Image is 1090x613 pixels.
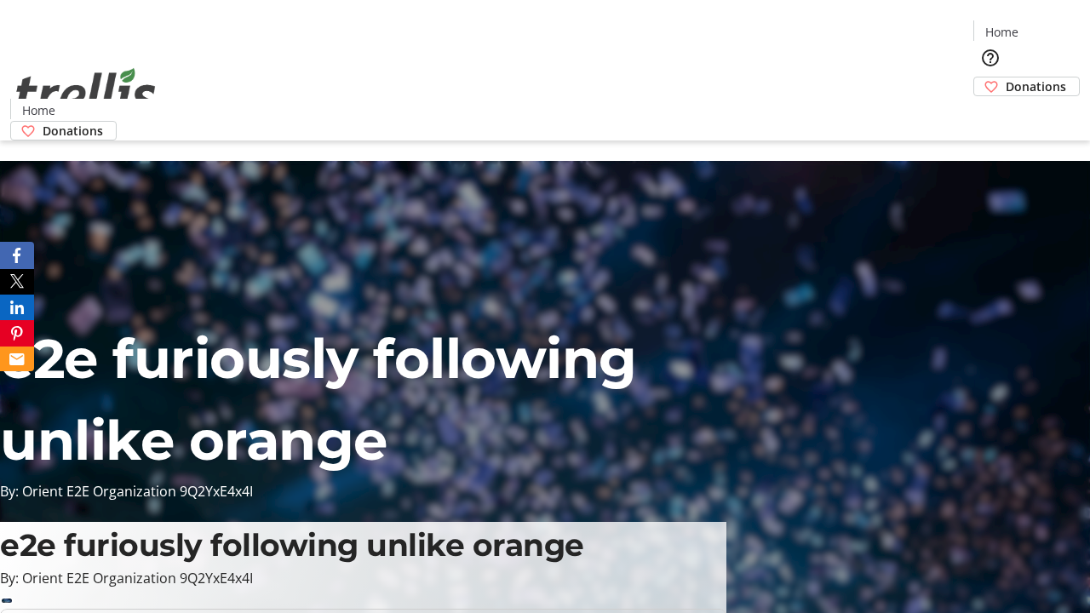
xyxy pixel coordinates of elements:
[10,121,117,140] a: Donations
[43,122,103,140] span: Donations
[973,41,1007,75] button: Help
[974,23,1029,41] a: Home
[10,49,162,135] img: Orient E2E Organization 9Q2YxE4x4I's Logo
[1006,77,1066,95] span: Donations
[22,101,55,119] span: Home
[985,23,1018,41] span: Home
[11,101,66,119] a: Home
[973,96,1007,130] button: Cart
[973,77,1080,96] a: Donations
